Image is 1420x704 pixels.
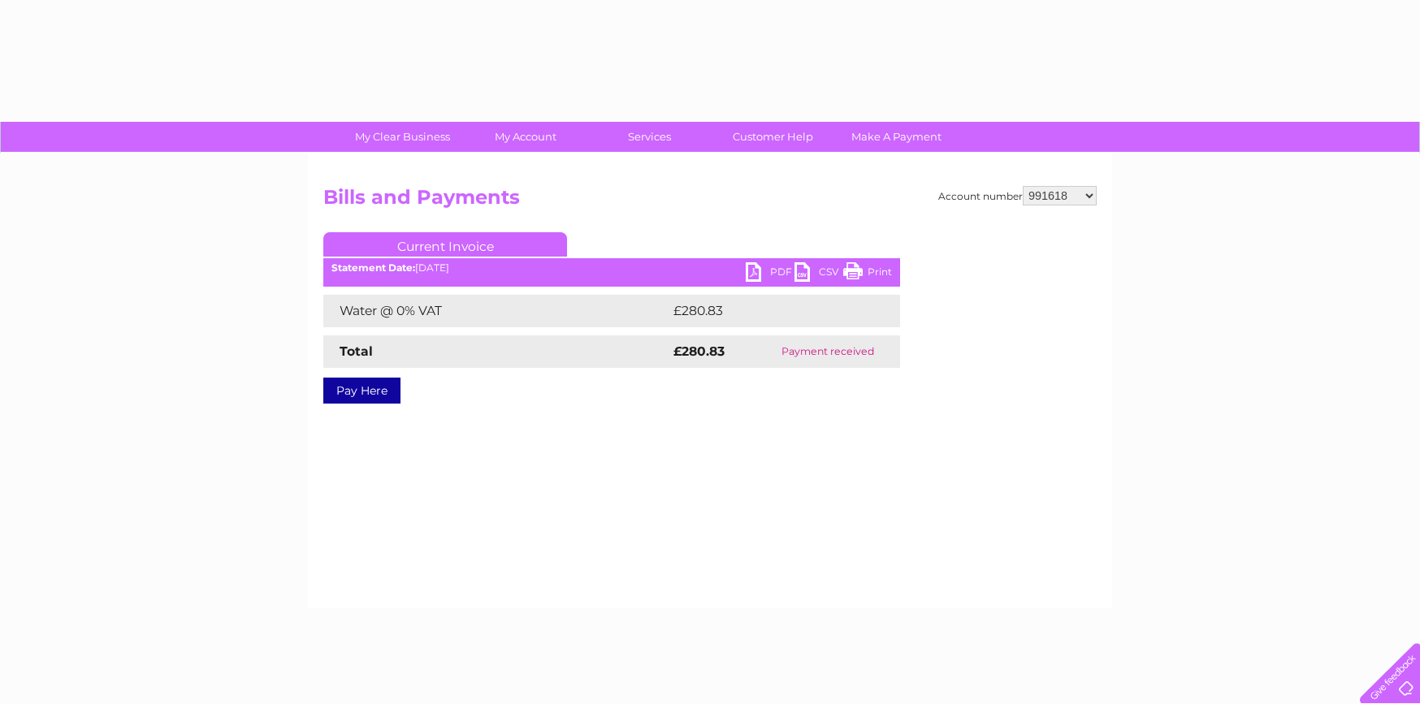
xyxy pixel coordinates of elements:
a: Customer Help [706,122,840,152]
b: Statement Date: [331,261,415,274]
a: Pay Here [323,378,400,404]
td: Water @ 0% VAT [323,295,669,327]
td: Payment received [755,335,900,368]
a: CSV [794,262,843,286]
a: Print [843,262,892,286]
a: Make A Payment [829,122,963,152]
div: [DATE] [323,262,900,274]
a: Services [582,122,716,152]
a: My Clear Business [336,122,470,152]
a: PDF [746,262,794,286]
strong: £280.83 [673,343,725,359]
div: Account number [938,186,1097,205]
h2: Bills and Payments [323,186,1097,217]
td: £280.83 [669,295,872,327]
a: Current Invoice [323,232,567,257]
strong: Total [340,343,373,359]
a: My Account [459,122,593,152]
